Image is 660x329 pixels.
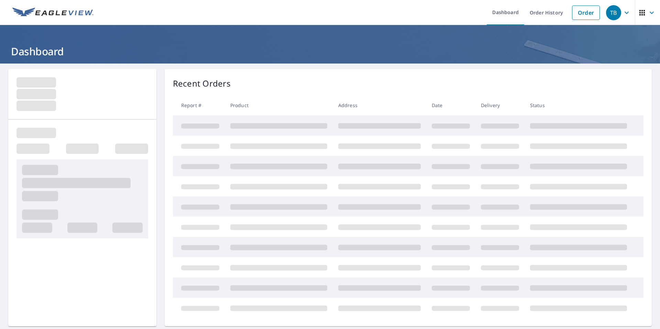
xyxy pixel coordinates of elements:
th: Date [426,95,475,115]
th: Report # [173,95,225,115]
h1: Dashboard [8,44,652,58]
div: TB [606,5,621,20]
th: Product [225,95,333,115]
a: Order [572,5,600,20]
th: Address [333,95,426,115]
th: Delivery [475,95,525,115]
img: EV Logo [12,8,93,18]
th: Status [525,95,632,115]
p: Recent Orders [173,77,231,90]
